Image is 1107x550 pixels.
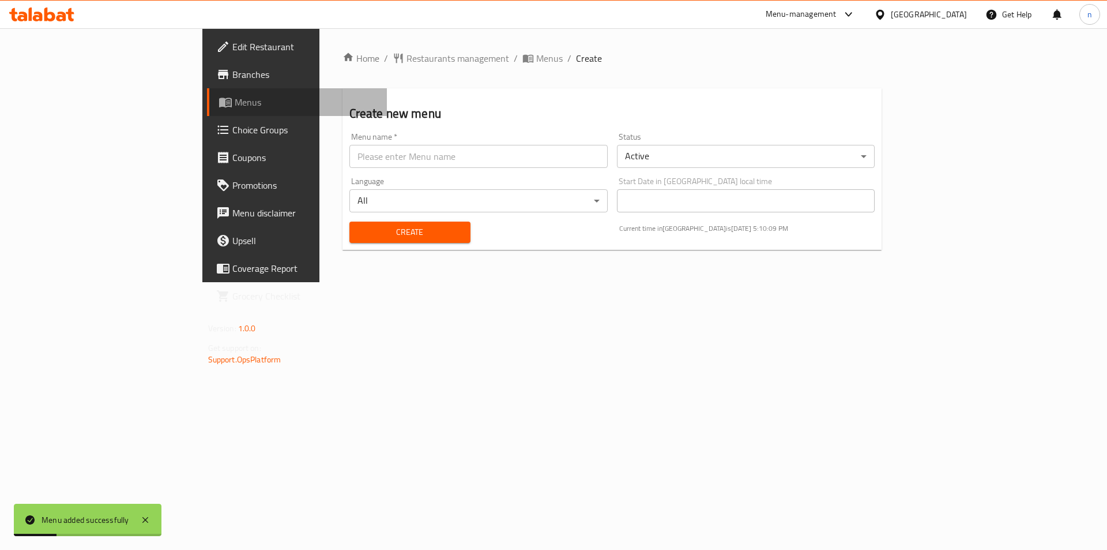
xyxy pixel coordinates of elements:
[207,116,387,144] a: Choice Groups
[359,225,461,240] span: Create
[207,227,387,255] a: Upsell
[536,51,563,65] span: Menus
[232,206,378,220] span: Menu disclaimer
[232,123,378,137] span: Choice Groups
[207,61,387,88] a: Branches
[576,51,602,65] span: Create
[349,189,608,212] div: All
[207,255,387,282] a: Coverage Report
[232,68,378,81] span: Branches
[232,289,378,303] span: Grocery Checklist
[891,8,967,21] div: [GEOGRAPHIC_DATA]
[207,171,387,199] a: Promotions
[567,51,571,65] li: /
[766,8,837,21] div: Menu-management
[208,341,261,356] span: Get support on:
[207,33,387,61] a: Edit Restaurant
[232,151,378,164] span: Coupons
[232,178,378,192] span: Promotions
[232,234,378,248] span: Upsell
[522,51,563,65] a: Menus
[207,199,387,227] a: Menu disclaimer
[1087,8,1092,21] span: n
[349,145,608,168] input: Please enter Menu name
[349,222,470,243] button: Create
[617,145,875,168] div: Active
[208,321,236,336] span: Version:
[619,223,875,234] p: Current time in [GEOGRAPHIC_DATA] is [DATE] 5:10:09 PM
[232,40,378,54] span: Edit Restaurant
[238,321,256,336] span: 1.0.0
[207,144,387,171] a: Coupons
[349,105,875,122] h2: Create new menu
[235,95,378,109] span: Menus
[208,352,281,367] a: Support.OpsPlatform
[207,282,387,310] a: Grocery Checklist
[342,51,882,65] nav: breadcrumb
[406,51,509,65] span: Restaurants management
[42,514,129,526] div: Menu added successfully
[514,51,518,65] li: /
[207,88,387,116] a: Menus
[232,261,378,275] span: Coverage Report
[393,51,509,65] a: Restaurants management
